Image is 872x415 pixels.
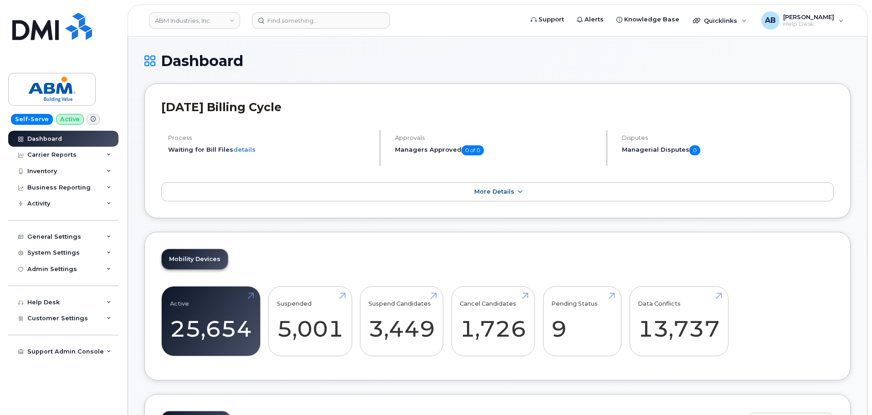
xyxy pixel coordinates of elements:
a: Cancel Candidates 1,726 [460,291,526,351]
a: Data Conflicts 13,737 [638,291,720,351]
h4: Disputes [622,134,834,141]
h2: [DATE] Billing Cycle [161,100,834,114]
h5: Managerial Disputes [622,145,834,155]
h1: Dashboard [144,53,851,69]
a: Suspend Candidates 3,449 [369,291,435,351]
a: Suspended 5,001 [277,291,344,351]
span: More Details [474,188,514,195]
h4: Process [168,134,372,141]
a: Mobility Devices [162,249,228,269]
a: Pending Status 9 [551,291,613,351]
span: 0 [689,145,700,155]
h5: Managers Approved [395,145,599,155]
li: Waiting for Bill Files [168,145,372,154]
h4: Approvals [395,134,599,141]
a: Active 25,654 [170,291,252,351]
span: 0 of 0 [462,145,484,155]
a: details [233,146,256,153]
